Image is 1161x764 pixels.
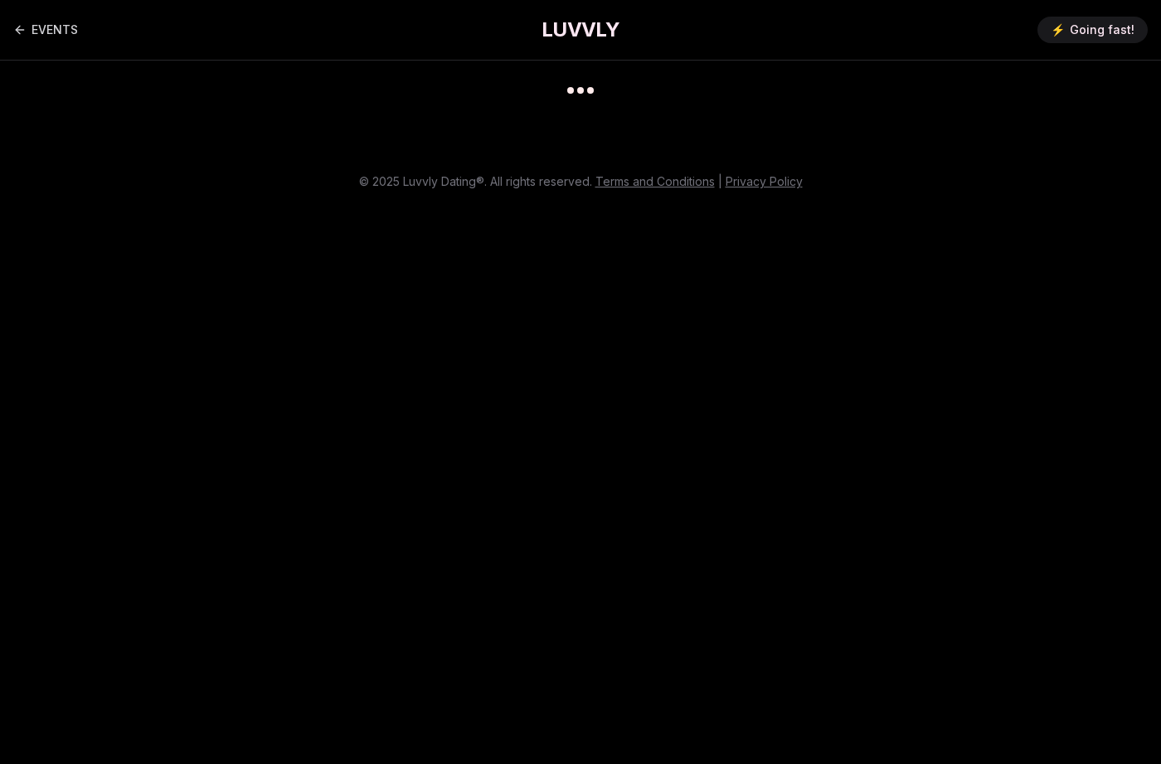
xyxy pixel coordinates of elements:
a: Terms and Conditions [595,174,715,188]
a: LUVVLY [542,17,619,43]
a: Privacy Policy [726,174,803,188]
span: | [718,174,722,188]
span: ⚡️ [1051,22,1065,38]
span: Going fast! [1070,22,1134,38]
a: Back to events [13,13,78,46]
